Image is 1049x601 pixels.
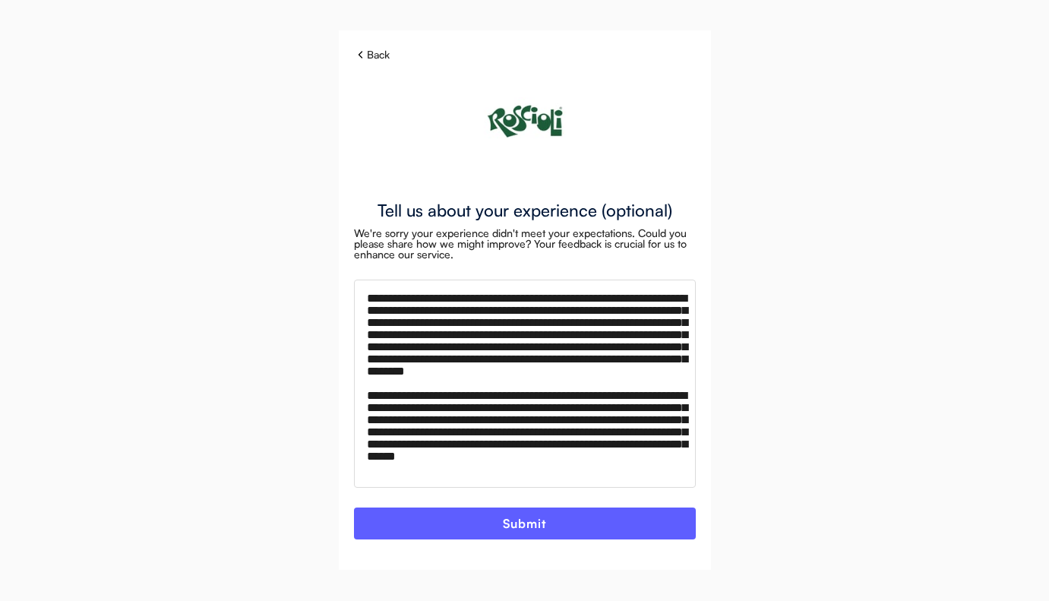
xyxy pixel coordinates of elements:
div: We're sorry your experience didn't meet your expectations. Could you please share how we might im... [354,228,696,260]
div: Tell us about your experience (optional) [378,202,672,219]
img: chevron-left%20%282%29.svg [354,49,367,61]
div: Back [367,49,390,60]
img: Roscioli%20Green%20logo%20.png [464,61,586,182]
button: Submit [354,508,696,539]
